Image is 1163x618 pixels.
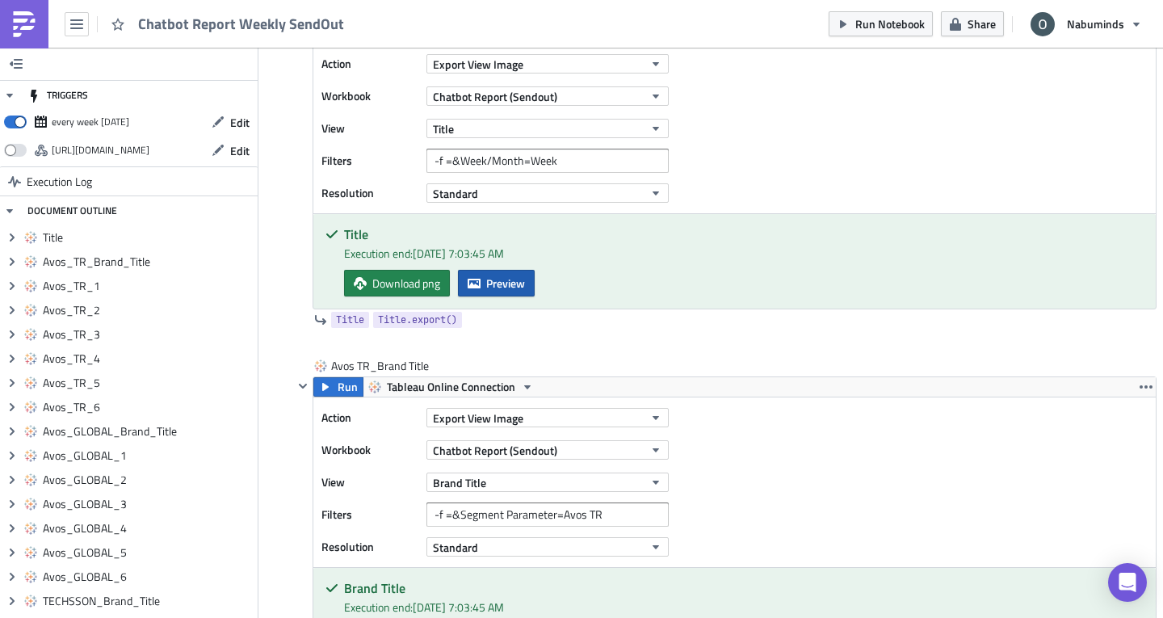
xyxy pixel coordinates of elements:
[52,138,149,162] div: https://pushmetrics.io/api/v1/report/DzrWMQplkP/webhook?token=1b6c0c955fb643f787016d8205988f5a
[43,376,254,390] span: Avos_TR_5
[344,582,1144,595] h5: Brand Title
[43,570,254,584] span: Avos_GLOBAL_6
[378,312,457,328] span: Title.export()
[433,410,523,427] span: Export View Image
[336,312,364,328] span: Title
[293,376,313,396] button: Hide content
[6,13,162,27] strong: 1) Fetch Tableau content
[321,181,418,205] label: Resolution
[43,327,254,342] span: Avos_TR_3
[139,96,304,110] span: Chatbot Performance Report
[43,497,254,511] span: Avos_GLOBAL_3
[313,377,363,397] button: Run
[433,120,454,137] span: Title
[43,594,254,608] span: TECHSSON_Brand_Title
[43,521,254,536] span: Avos_GLOBAL_4
[363,377,540,397] button: Tableau Online Connection
[941,11,1004,36] button: Share
[43,448,254,463] span: Avos_GLOBAL_1
[968,15,996,32] span: Share
[230,142,250,159] span: Edit
[43,303,254,317] span: Avos_TR_2
[321,438,418,462] label: Workbook
[1021,6,1151,42] button: Nabuminds
[321,535,418,559] label: Resolution
[43,400,254,414] span: Avos_TR_6
[433,185,478,202] span: Standard
[426,86,669,106] button: Chatbot Report (Sendout)
[829,11,933,36] button: Run Notebook
[43,351,254,366] span: Avos_TR_4
[458,270,535,296] button: Preview
[6,6,836,19] p: Chatbot Report Weekly SendOut
[426,54,669,74] button: Export View Image
[344,245,1144,262] div: Execution end: [DATE] 7:03:45 AM
[204,110,258,135] button: Edit
[426,119,669,138] button: Title
[387,377,515,397] span: Tableau Online Connection
[43,424,254,439] span: Avos_GLOBAL_Brand_Title
[43,473,254,487] span: Avos_GLOBAL_2
[1029,11,1056,38] img: Avatar
[433,442,557,459] span: Chatbot Report (Sendout)
[426,537,669,557] button: Standard
[426,183,669,203] button: Standard
[1067,15,1124,32] span: Nabuminds
[321,470,418,494] label: View
[426,149,669,173] input: Filter1=Value1&...
[6,13,836,28] h3: 2) Create your Email and use Tableau content as attachment
[426,408,669,427] button: Export View Image
[43,230,254,245] span: Title
[426,473,669,492] button: Brand Title
[1108,563,1147,602] div: Open Intercom Messenger
[433,88,557,105] span: Chatbot Report (Sendout)
[6,13,836,28] body: Rich Text Area. Press ALT-0 for help.
[321,116,418,141] label: View
[338,377,358,397] span: Run
[372,275,440,292] span: Download png
[321,84,418,108] label: Workbook
[344,599,1144,616] div: Execution end: [DATE] 7:03:45 AM
[331,358,430,374] span: Avos TR_Brand Title
[344,270,450,296] a: Download png
[373,312,462,328] a: Title.export()
[426,440,669,460] button: Chatbot Report (Sendout)
[426,502,669,527] input: Filter1=Value1&...
[6,6,836,19] body: Rich Text Area. Press ALT-0 for help.
[344,228,1144,241] h5: Title
[27,167,92,196] span: Execution Log
[486,275,525,292] span: Preview
[139,74,416,95] span: Business Intelligence Reports
[321,149,418,173] label: Filters
[321,502,418,527] label: Filters
[27,81,88,110] div: TRIGGERS
[43,545,254,560] span: Avos_GLOBAL_5
[43,254,254,269] span: Avos_TR_Brand_Title
[433,56,523,73] span: Export View Image
[204,138,258,163] button: Edit
[321,52,418,76] label: Action
[11,11,37,37] img: PushMetrics
[52,110,129,134] div: every week on Tuesday
[27,196,117,225] div: DOCUMENT OUTLINE
[855,15,925,32] span: Run Notebook
[138,15,346,33] span: Chatbot Report Weekly SendOut
[230,114,250,131] span: Edit
[433,474,486,491] span: Brand Title
[43,279,254,293] span: Avos_TR_1
[331,312,369,328] a: Title
[321,406,418,430] label: Action
[433,539,478,556] span: Standard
